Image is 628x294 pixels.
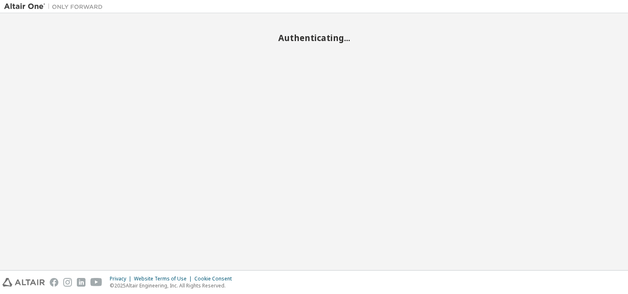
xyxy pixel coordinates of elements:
[2,278,45,287] img: altair_logo.svg
[134,276,194,282] div: Website Terms of Use
[110,276,134,282] div: Privacy
[194,276,237,282] div: Cookie Consent
[4,2,107,11] img: Altair One
[110,282,237,289] p: © 2025 Altair Engineering, Inc. All Rights Reserved.
[4,32,624,43] h2: Authenticating...
[63,278,72,287] img: instagram.svg
[77,278,85,287] img: linkedin.svg
[50,278,58,287] img: facebook.svg
[90,278,102,287] img: youtube.svg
